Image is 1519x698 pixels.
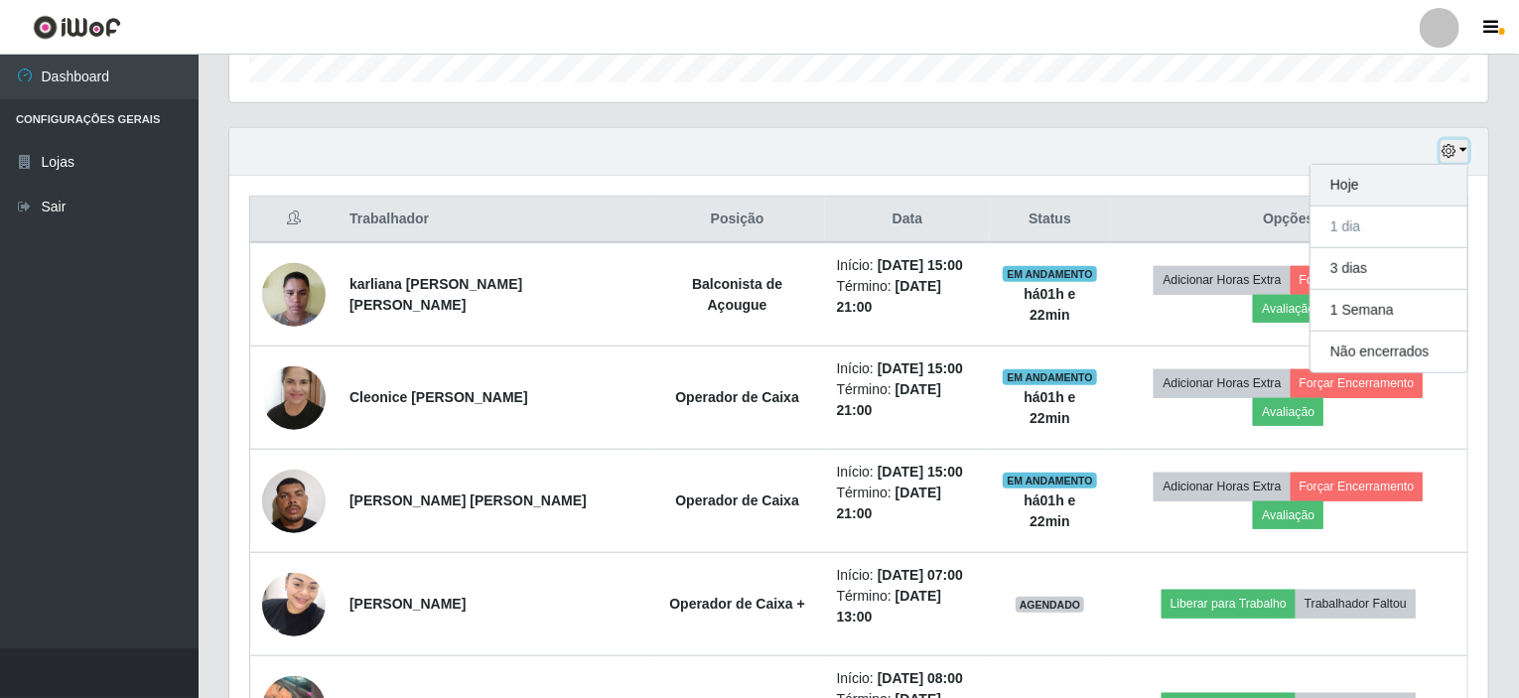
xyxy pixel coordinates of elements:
img: 1727450734629.jpeg [262,354,326,440]
button: Não encerrados [1311,332,1467,372]
button: 1 Semana [1311,290,1467,332]
strong: há 01 h e 22 min [1025,492,1076,529]
button: 3 dias [1311,248,1467,290]
span: EM ANDAMENTO [1003,266,1097,282]
strong: Operador de Caixa [675,389,799,405]
time: [DATE] 08:00 [878,670,963,686]
li: Término: [837,379,979,421]
strong: [PERSON_NAME] [349,596,466,612]
li: Início: [837,255,979,276]
button: Forçar Encerramento [1291,473,1424,500]
th: Data [825,197,991,243]
button: Avaliação [1253,501,1323,529]
time: [DATE] 07:00 [878,567,963,583]
strong: Operador de Caixa + [669,596,805,612]
img: CoreUI Logo [33,15,121,40]
strong: há 01 h e 22 min [1025,286,1076,323]
button: Avaliação [1253,398,1323,426]
img: 1744328731304.jpeg [262,459,326,543]
strong: Cleonice [PERSON_NAME] [349,389,528,405]
span: EM ANDAMENTO [1003,473,1097,489]
button: Avaliação [1253,295,1323,323]
li: Início: [837,358,979,379]
button: 1 dia [1311,207,1467,248]
strong: karliana [PERSON_NAME] [PERSON_NAME] [349,276,522,313]
button: Adicionar Horas Extra [1154,369,1290,397]
button: Forçar Encerramento [1291,369,1424,397]
time: [DATE] 15:00 [878,360,963,376]
th: Opções [1110,197,1468,243]
span: EM ANDAMENTO [1003,369,1097,385]
li: Término: [837,276,979,318]
time: [DATE] 15:00 [878,464,963,480]
th: Status [990,197,1109,243]
li: Início: [837,462,979,483]
img: 1724425725266.jpeg [262,252,326,337]
strong: há 01 h e 22 min [1025,389,1076,426]
button: Trabalhador Faltou [1296,590,1416,618]
button: Forçar Encerramento [1291,266,1424,294]
li: Término: [837,483,979,524]
button: Liberar para Trabalho [1162,590,1296,618]
button: Adicionar Horas Extra [1154,266,1290,294]
li: Início: [837,668,979,689]
button: Hoje [1311,165,1467,207]
li: Término: [837,586,979,628]
time: [DATE] 15:00 [878,257,963,273]
button: Adicionar Horas Extra [1154,473,1290,500]
li: Início: [837,565,979,586]
img: 1652038178579.jpeg [262,562,326,646]
strong: Operador de Caixa [675,492,799,508]
th: Posição [650,197,825,243]
th: Trabalhador [338,197,650,243]
span: AGENDADO [1016,597,1085,613]
strong: Balconista de Açougue [692,276,782,313]
strong: [PERSON_NAME] [PERSON_NAME] [349,492,587,508]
